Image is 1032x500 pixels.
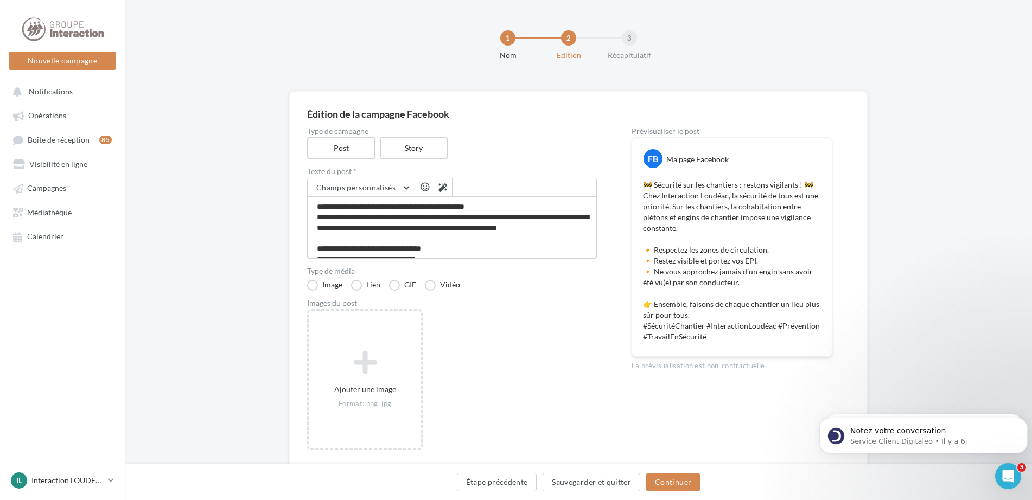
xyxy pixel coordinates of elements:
[7,81,114,101] button: Notifications
[307,109,850,119] div: Édition de la campagne Facebook
[316,183,396,192] span: Champs personnalisés
[561,30,576,46] div: 2
[646,473,700,491] button: Continuer
[632,357,832,371] div: La prévisualisation est non-contractuelle
[500,30,515,46] div: 1
[7,202,118,222] a: Médiathèque
[622,30,637,46] div: 3
[28,111,66,120] span: Opérations
[666,154,729,165] div: Ma page Facebook
[9,52,116,70] button: Nouvelle campagne
[307,137,375,159] label: Post
[307,127,597,135] label: Type de campagne
[308,178,416,197] button: Champs personnalisés
[307,267,597,275] label: Type de média
[28,135,90,144] span: Boîte de réception
[534,50,603,61] div: Edition
[473,50,543,61] div: Nom
[632,127,832,135] div: Prévisualiser le post
[995,463,1021,489] iframe: Intercom live chat
[351,280,380,291] label: Lien
[307,280,342,291] label: Image
[7,178,118,197] a: Campagnes
[1017,463,1026,472] span: 3
[307,299,597,307] div: Images du post
[380,137,448,159] label: Story
[307,168,597,175] label: Texte du post *
[457,473,537,491] button: Étape précédente
[7,130,118,150] a: Boîte de réception85
[16,475,22,486] span: IL
[595,50,664,61] div: Récapitulatif
[29,159,87,169] span: Visibilité en ligne
[31,475,104,486] p: Interaction LOUDÉAC
[425,280,460,291] label: Vidéo
[27,208,72,217] span: Médiathèque
[7,154,118,174] a: Visibilité en ligne
[543,473,640,491] button: Sauvegarder et quitter
[389,280,416,291] label: GIF
[7,105,118,125] a: Opérations
[27,184,66,193] span: Campagnes
[644,149,662,168] div: FB
[9,470,116,491] a: IL Interaction LOUDÉAC
[815,395,1032,471] iframe: Intercom notifications message
[643,180,821,342] p: 🚧 Sécurité sur les chantiers : restons vigilants ! 🚧 Chez Interaction Loudéac, la sécurité de tou...
[99,136,112,144] div: 85
[29,87,73,96] span: Notifications
[27,232,63,241] span: Calendrier
[7,226,118,246] a: Calendrier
